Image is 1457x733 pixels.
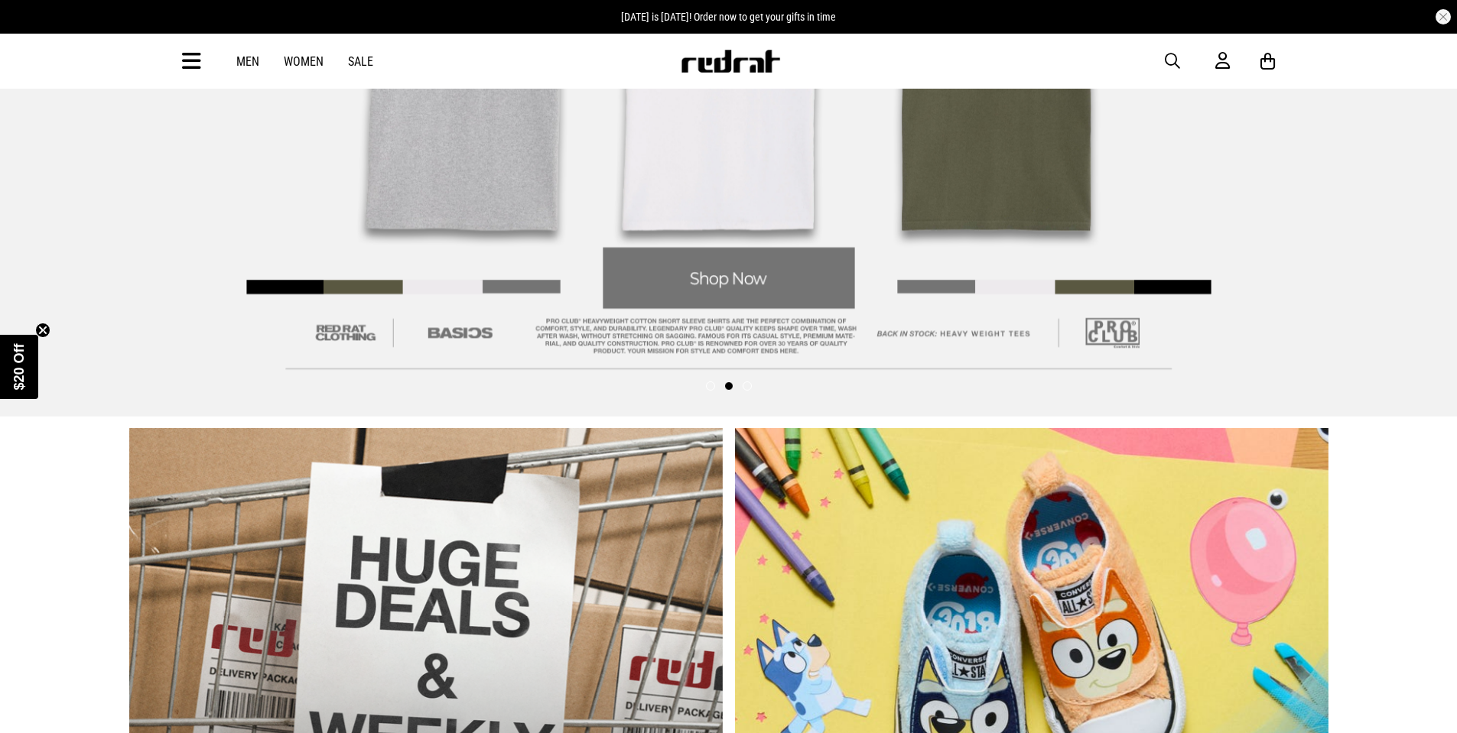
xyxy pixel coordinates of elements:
[236,54,259,69] a: Men
[11,343,27,390] span: $20 Off
[12,6,58,52] button: Open LiveChat chat widget
[680,50,781,73] img: Redrat logo
[35,323,50,338] button: Close teaser
[621,11,836,23] span: [DATE] is [DATE]! Order now to get your gifts in time
[348,54,373,69] a: Sale
[284,54,324,69] a: Women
